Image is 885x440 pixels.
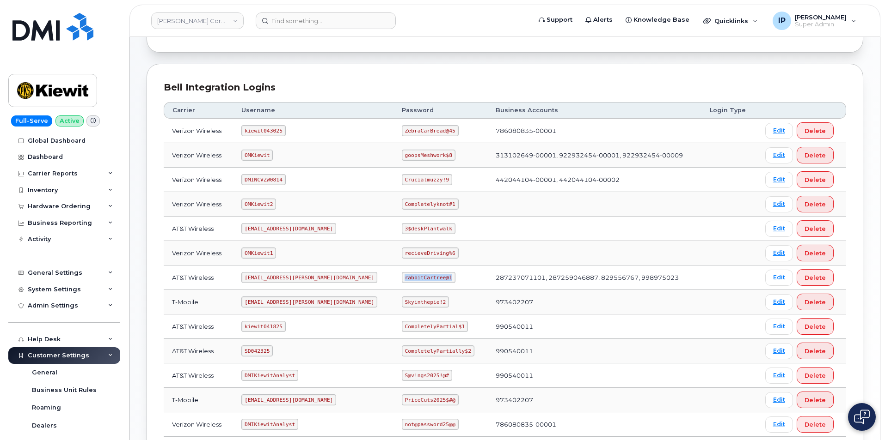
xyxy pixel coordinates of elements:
[487,388,701,412] td: 973402207
[164,192,233,217] td: Verizon Wireless
[532,11,579,29] a: Support
[797,416,834,433] button: Delete
[797,171,834,188] button: Delete
[164,143,233,168] td: Verizon Wireless
[402,321,468,332] code: CompletelyPartial$1
[402,419,459,430] code: not@password25@@
[151,12,244,29] a: Kiewit Corporation
[805,249,826,258] span: Delete
[241,247,276,259] code: OMKiewit1
[547,15,572,24] span: Support
[487,412,701,437] td: 786080835-00001
[697,12,764,30] div: Quicklinks
[805,127,826,135] span: Delete
[805,298,826,307] span: Delete
[487,119,701,143] td: 786080835-00001
[805,200,826,209] span: Delete
[164,314,233,339] td: AT&T Wireless
[164,81,846,94] div: Bell Integration Logins
[402,394,459,405] code: PriceCuts2025$#@
[487,339,701,363] td: 990540011
[766,12,863,30] div: Ione Partin
[765,392,793,408] a: Edit
[797,343,834,359] button: Delete
[402,345,474,356] code: CompletelyPartially$2
[795,13,847,21] span: [PERSON_NAME]
[765,245,793,261] a: Edit
[805,371,826,380] span: Delete
[765,416,793,433] a: Edit
[805,347,826,356] span: Delete
[805,420,826,429] span: Delete
[765,270,793,286] a: Edit
[164,388,233,412] td: T-Mobile
[164,265,233,290] td: AT&T Wireless
[765,294,793,310] a: Edit
[765,147,793,163] a: Edit
[164,241,233,265] td: Verizon Wireless
[714,17,748,24] span: Quicklinks
[797,196,834,212] button: Delete
[593,15,613,24] span: Alerts
[241,370,298,381] code: DMIKiewitAnalyst
[797,392,834,408] button: Delete
[402,296,449,307] code: Skyinthepie!2
[241,150,273,161] code: OMKiewit
[241,272,377,283] code: [EMAIL_ADDRESS][PERSON_NAME][DOMAIN_NAME]
[256,12,396,29] input: Find something...
[241,419,298,430] code: DMIKiewitAnalyst
[797,269,834,286] button: Delete
[164,339,233,363] td: AT&T Wireless
[487,102,701,119] th: Business Accounts
[797,147,834,163] button: Delete
[795,21,847,28] span: Super Admin
[487,290,701,314] td: 973402207
[854,410,870,424] img: Open chat
[765,319,793,335] a: Edit
[765,172,793,188] a: Edit
[164,363,233,388] td: AT&T Wireless
[241,296,377,307] code: [EMAIL_ADDRESS][PERSON_NAME][DOMAIN_NAME]
[164,290,233,314] td: T-Mobile
[164,119,233,143] td: Verizon Wireless
[797,245,834,261] button: Delete
[164,168,233,192] td: Verizon Wireless
[579,11,619,29] a: Alerts
[765,368,793,384] a: Edit
[233,102,393,119] th: Username
[487,143,701,168] td: 313102649-00001, 922932454-00001, 922932454-00009
[241,125,285,136] code: kiewit043025
[765,343,793,359] a: Edit
[241,345,273,356] code: SD042325
[805,273,826,282] span: Delete
[797,294,834,310] button: Delete
[805,151,826,160] span: Delete
[402,125,459,136] code: ZebraCarBread@45
[241,223,336,234] code: [EMAIL_ADDRESS][DOMAIN_NAME]
[805,322,826,331] span: Delete
[393,102,487,119] th: Password
[241,174,285,185] code: DMINCVZW0814
[241,394,336,405] code: [EMAIL_ADDRESS][DOMAIN_NAME]
[487,363,701,388] td: 990540011
[164,412,233,437] td: Verizon Wireless
[487,314,701,339] td: 990540011
[164,217,233,241] td: AT&T Wireless
[797,367,834,384] button: Delete
[765,123,793,139] a: Edit
[765,196,793,212] a: Edit
[402,247,459,259] code: recieveDriving%6
[619,11,696,29] a: Knowledge Base
[241,321,285,332] code: kiewit041825
[164,102,233,119] th: Carrier
[805,224,826,233] span: Delete
[797,122,834,139] button: Delete
[487,265,701,290] td: 287237071101, 287259046887, 829556767, 998975023
[805,396,826,404] span: Delete
[778,15,786,26] span: IP
[402,370,452,381] code: S@v!ngs2025!@#
[402,150,455,161] code: goopsMeshwork$8
[797,220,834,237] button: Delete
[241,199,276,210] code: OMKiewit2
[701,102,757,119] th: Login Type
